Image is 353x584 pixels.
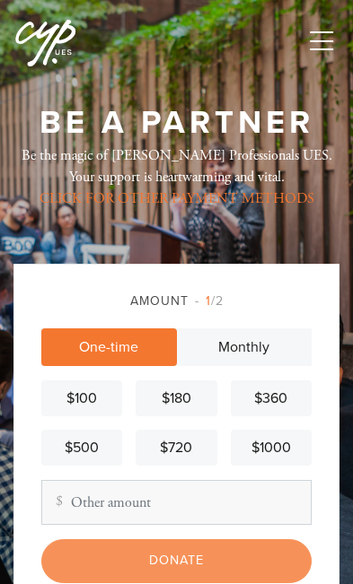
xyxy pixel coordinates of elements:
div: $360 [238,388,304,409]
div: $1000 [238,437,304,458]
input: Other amount [41,480,312,525]
div: $180 [143,388,209,409]
a: $500 [41,430,122,466]
div: $100 [49,388,115,409]
a: $1000 [231,430,312,466]
img: cyp%20logo%20%28Jan%202025%29.png [13,9,78,74]
span: /2 [195,293,224,309]
div: Amount [41,292,312,310]
div: Be the magic of [PERSON_NAME] Professionals UES. Your support is heartwarming and vital. [13,145,340,210]
div: $720 [143,437,209,458]
span: 1 [206,293,211,309]
div: $500 [49,437,115,458]
a: $360 [231,380,312,416]
a: CLICK FOR OTHER PAYMENT METHODS [40,189,314,208]
a: $720 [136,430,216,466]
a: One-time [41,328,177,366]
a: $180 [136,380,216,416]
a: Monthly [177,328,313,366]
h1: Be a Partner [40,108,314,138]
a: $100 [41,380,122,416]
